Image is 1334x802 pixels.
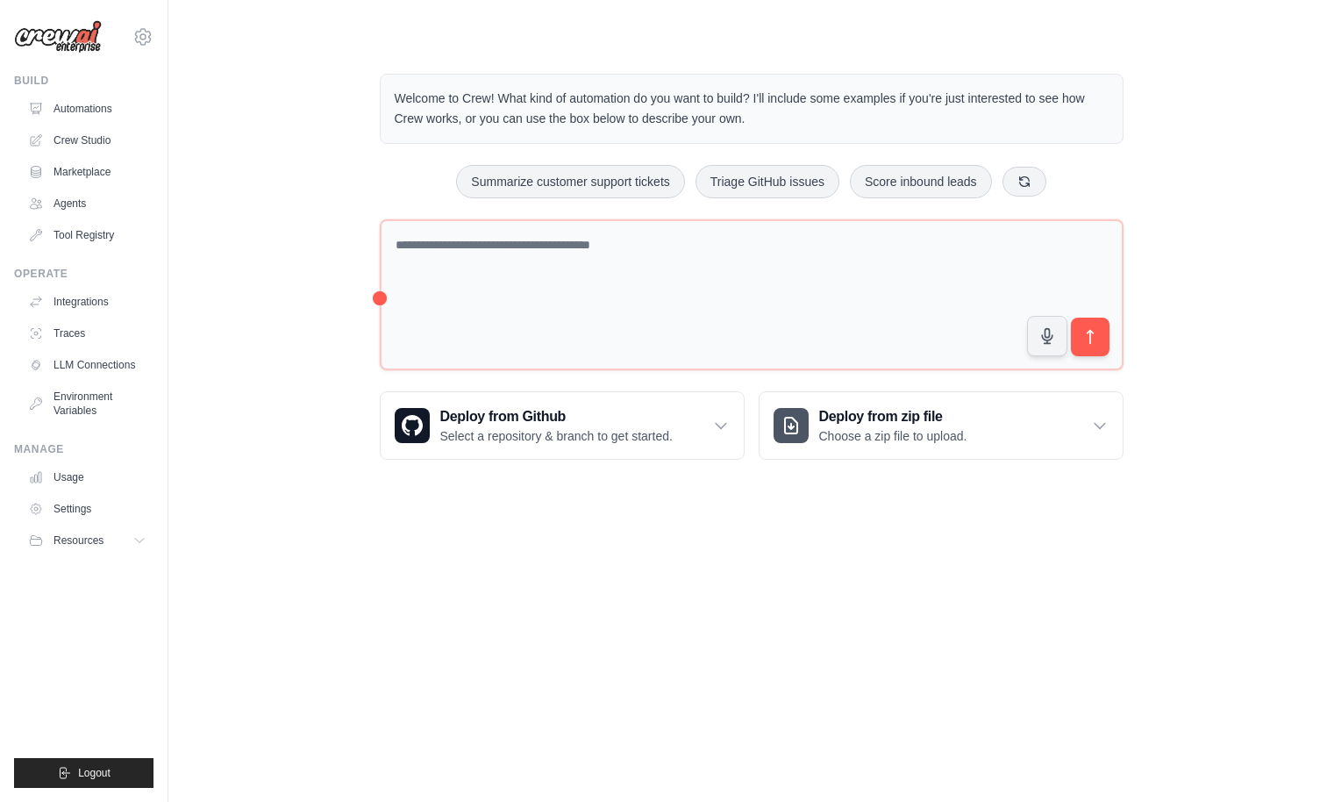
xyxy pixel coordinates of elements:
img: Logo [14,20,102,54]
h3: Deploy from zip file [819,406,967,427]
a: Agents [21,190,153,218]
a: Usage [21,463,153,491]
p: Welcome to Crew! What kind of automation do you want to build? I'll include some examples if you'... [395,89,1109,129]
div: Manage [14,442,153,456]
span: Resources [54,533,103,548]
a: Traces [21,319,153,347]
a: Tool Registry [21,221,153,249]
a: Settings [21,495,153,523]
button: Summarize customer support tickets [456,165,684,198]
div: Build [14,74,153,88]
a: Automations [21,95,153,123]
a: Crew Studio [21,126,153,154]
h3: Deploy from Github [440,406,673,427]
a: Integrations [21,288,153,316]
button: Logout [14,758,153,788]
span: Logout [78,766,111,780]
button: Triage GitHub issues [696,165,839,198]
a: Marketplace [21,158,153,186]
button: Resources [21,526,153,555]
a: LLM Connections [21,351,153,379]
div: Operate [14,267,153,281]
button: Score inbound leads [850,165,992,198]
a: Environment Variables [21,383,153,425]
p: Select a repository & branch to get started. [440,427,673,445]
p: Choose a zip file to upload. [819,427,967,445]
